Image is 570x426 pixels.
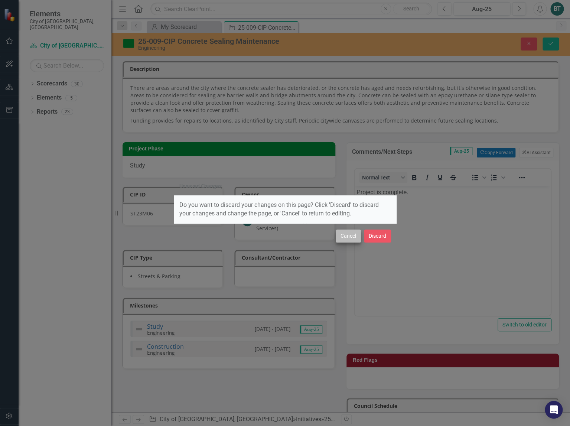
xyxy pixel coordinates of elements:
[2,2,195,11] p: Project is complete.
[336,230,361,243] button: Cancel
[545,401,563,419] div: Open Intercom Messenger
[364,230,391,243] button: Discard
[174,195,397,224] div: Do you want to discard your changes on this page? Click 'Discard' to discard your changes and cha...
[179,183,222,189] div: Unsaved Changes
